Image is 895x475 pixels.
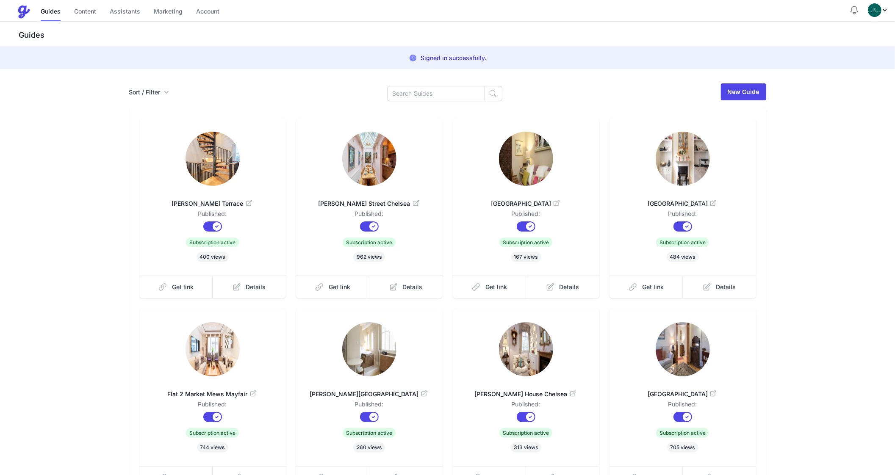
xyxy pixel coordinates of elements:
[310,380,429,400] a: [PERSON_NAME][GEOGRAPHIC_DATA]
[246,283,266,291] span: Details
[329,283,350,291] span: Get link
[110,3,140,21] a: Assistants
[74,3,96,21] a: Content
[623,210,743,221] dd: Published:
[153,390,272,398] span: Flat 2 Market Mews Mayfair
[485,283,507,291] span: Get link
[623,199,743,208] span: [GEOGRAPHIC_DATA]
[153,380,272,400] a: Flat 2 Market Mews Mayfair
[186,428,239,438] span: Subscription active
[310,199,429,208] span: [PERSON_NAME] Street Chelsea
[721,83,766,100] a: New Guide
[656,428,709,438] span: Subscription active
[17,5,30,19] img: Guestive Guides
[610,276,683,298] a: Get link
[868,3,888,17] div: Profile Menu
[716,283,736,291] span: Details
[153,400,272,412] dd: Published:
[153,189,272,210] a: [PERSON_NAME] Terrace
[466,390,586,398] span: [PERSON_NAME] House Chelsea
[153,199,272,208] span: [PERSON_NAME] Terrace
[849,5,859,15] button: Notifications
[667,442,698,453] span: 705 views
[369,276,443,298] a: Details
[353,442,385,453] span: 260 views
[656,237,709,247] span: Subscription active
[466,400,586,412] dd: Published:
[197,442,228,453] span: 744 views
[511,252,541,262] span: 167 views
[642,283,664,291] span: Get link
[172,283,194,291] span: Get link
[623,189,743,210] a: [GEOGRAPHIC_DATA]
[186,132,240,186] img: mtasz01fldrr9v8cnif9arsj44ov
[196,3,219,21] a: Account
[466,199,586,208] span: [GEOGRAPHIC_DATA]
[656,322,710,376] img: htmfqqdj5w74wrc65s3wna2sgno2
[310,189,429,210] a: [PERSON_NAME] Street Chelsea
[656,132,710,186] img: hdmgvwaq8kfuacaafu0ghkkjd0oq
[623,390,743,398] span: [GEOGRAPHIC_DATA]
[623,380,743,400] a: [GEOGRAPHIC_DATA]
[310,400,429,412] dd: Published:
[868,3,881,17] img: oovs19i4we9w73xo0bfpgswpi0cd
[466,380,586,400] a: [PERSON_NAME] House Chelsea
[310,390,429,398] span: [PERSON_NAME][GEOGRAPHIC_DATA]
[353,252,385,262] span: 962 views
[310,210,429,221] dd: Published:
[499,237,552,247] span: Subscription active
[129,88,169,97] button: Sort / Filter
[342,132,396,186] img: wq8sw0j47qm6nw759ko380ndfzun
[139,276,213,298] a: Get link
[683,276,756,298] a: Details
[343,237,396,247] span: Subscription active
[213,276,286,298] a: Details
[466,189,586,210] a: [GEOGRAPHIC_DATA]
[667,252,699,262] span: 484 views
[499,428,552,438] span: Subscription active
[387,86,485,101] input: Search Guides
[421,54,486,62] p: Signed in successfully.
[154,3,183,21] a: Marketing
[186,322,240,376] img: xcoem7jyjxpu3fgtqe3kd93uc2z7
[466,210,586,221] dd: Published:
[499,132,553,186] img: 9b5v0ir1hdq8hllsqeesm40py5rd
[343,428,396,438] span: Subscription active
[623,400,743,412] dd: Published:
[403,283,423,291] span: Details
[186,237,239,247] span: Subscription active
[41,3,61,21] a: Guides
[17,30,895,40] h3: Guides
[560,283,579,291] span: Details
[342,322,396,376] img: id17mszkkv9a5w23y0miri8fotce
[153,210,272,221] dd: Published:
[510,442,541,453] span: 313 views
[453,276,526,298] a: Get link
[296,276,370,298] a: Get link
[499,322,553,376] img: qm23tyanh8llne9rmxzedgaebrr7
[526,276,599,298] a: Details
[197,252,229,262] span: 400 views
